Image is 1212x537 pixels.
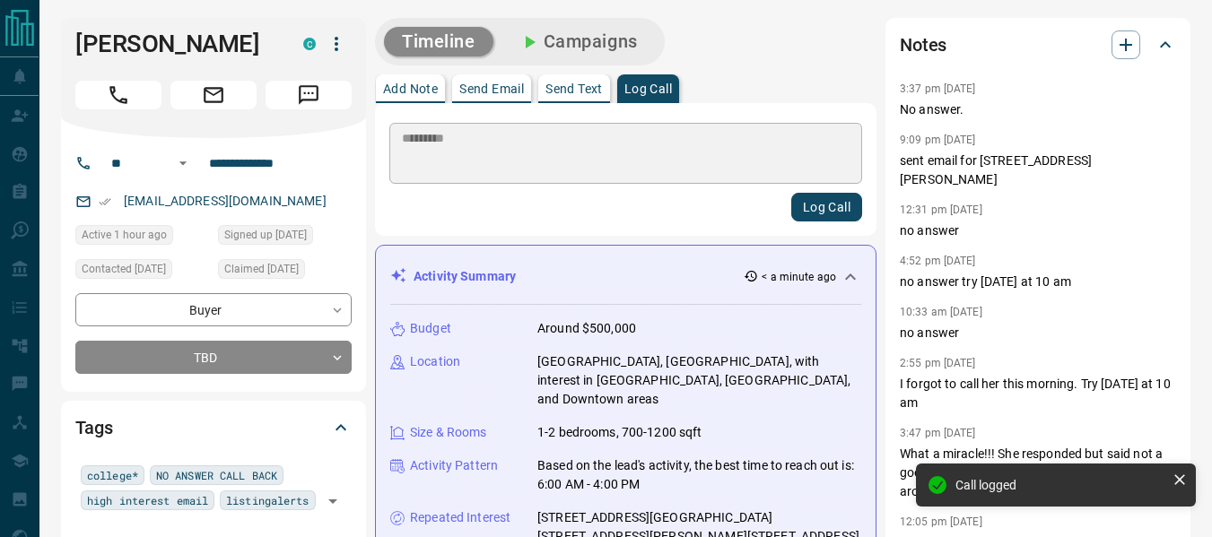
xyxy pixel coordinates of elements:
span: Active 1 hour ago [82,226,167,244]
p: Log Call [624,82,672,95]
div: Buyer [75,293,352,326]
h2: Notes [900,30,946,59]
p: Location [410,352,460,371]
p: sent email for [STREET_ADDRESS][PERSON_NAME] [900,152,1176,189]
h1: [PERSON_NAME] [75,30,276,58]
div: Thu Aug 14 2025 [75,259,209,284]
p: Around $500,000 [537,319,636,338]
p: 1-2 bedrooms, 700-1200 sqft [537,423,702,442]
span: college* [87,466,138,484]
span: Signed up [DATE] [224,226,307,244]
p: no answer try [DATE] at 10 am [900,273,1176,291]
span: Claimed [DATE] [224,260,299,278]
div: Mon Mar 03 2025 [218,225,352,250]
span: listingalerts [226,491,309,509]
p: Add Note [383,82,438,95]
div: condos.ca [303,38,316,50]
span: high interest email [87,491,208,509]
div: Sat Aug 16 2025 [75,225,209,250]
span: Message [266,81,352,109]
div: TBD [75,341,352,374]
a: [EMAIL_ADDRESS][DOMAIN_NAME] [124,194,327,208]
div: Mon Mar 03 2025 [218,259,352,284]
p: no answer [900,221,1176,240]
span: Email [170,81,257,109]
p: < a minute ago [762,269,836,285]
span: NO ANSWER CALL BACK [156,466,277,484]
p: 2:55 pm [DATE] [900,357,976,369]
p: 10:33 am [DATE] [900,306,982,318]
p: 12:05 pm [DATE] [900,515,982,528]
button: Campaigns [501,27,656,56]
p: Send Text [545,82,603,95]
p: Repeated Interest [410,508,510,527]
p: 9:09 pm [DATE] [900,134,976,146]
span: Contacted [DATE] [82,260,166,278]
div: Call logged [955,478,1165,492]
p: no answer [900,324,1176,342]
div: Activity Summary< a minute ago [390,260,861,293]
span: Call [75,81,161,109]
p: No answer. [900,100,1176,119]
p: Based on the lead's activity, the best time to reach out is: 6:00 AM - 4:00 PM [537,456,861,494]
div: Tags [75,406,352,449]
p: What a miracle!!! She responded but said not a good time and to call back [DATE] morning at aroun... [900,445,1176,501]
button: Log Call [791,193,862,221]
button: Timeline [384,27,493,56]
p: 3:47 pm [DATE] [900,427,976,439]
p: I forgot to call her this morning. Try [DATE] at 10 am [900,375,1176,412]
p: Budget [410,319,451,338]
div: Notes [900,23,1176,66]
svg: Email Verified [99,195,111,208]
p: Send Email [459,82,524,95]
p: 12:31 pm [DATE] [900,204,982,216]
p: Activity Pattern [410,456,498,475]
button: Open [172,152,194,174]
h2: Tags [75,413,112,442]
button: Open [320,489,345,514]
p: Activity Summary [414,267,516,286]
p: Size & Rooms [410,423,487,442]
p: 3:37 pm [DATE] [900,82,976,95]
p: [GEOGRAPHIC_DATA], [GEOGRAPHIC_DATA], with interest in [GEOGRAPHIC_DATA], [GEOGRAPHIC_DATA], and ... [537,352,861,409]
p: 4:52 pm [DATE] [900,255,976,267]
